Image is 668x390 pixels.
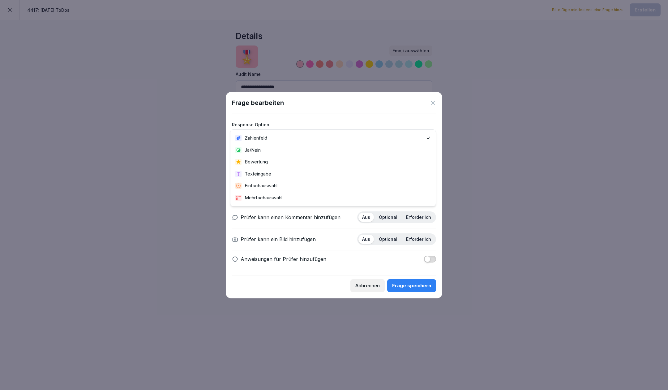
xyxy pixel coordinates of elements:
p: Einfachauswahl [245,182,277,189]
div: Abbrechen [355,282,380,289]
p: Anweisungen für Prüfer hinzufügen [241,255,326,263]
p: Prüfer kann ein Bild hinzufügen [241,236,316,243]
h1: Frage bearbeiten [232,98,284,107]
p: Mehrfachauswahl [245,194,282,201]
p: Erforderlich [406,214,431,220]
p: Aus [362,236,370,242]
p: Prüfer kann einen Kommentar hinzufügen [241,214,340,221]
p: Texteingabe [245,171,271,178]
p: Erforderlich [406,236,431,242]
p: Optional [379,214,397,220]
p: Bewertung [245,158,268,166]
div: Frage speichern [392,282,431,289]
p: Optional [379,236,397,242]
p: Ja/Nein [245,147,261,154]
p: Aus [362,214,370,220]
p: Zahlenfeld [245,135,267,142]
label: Response Option [232,121,436,128]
